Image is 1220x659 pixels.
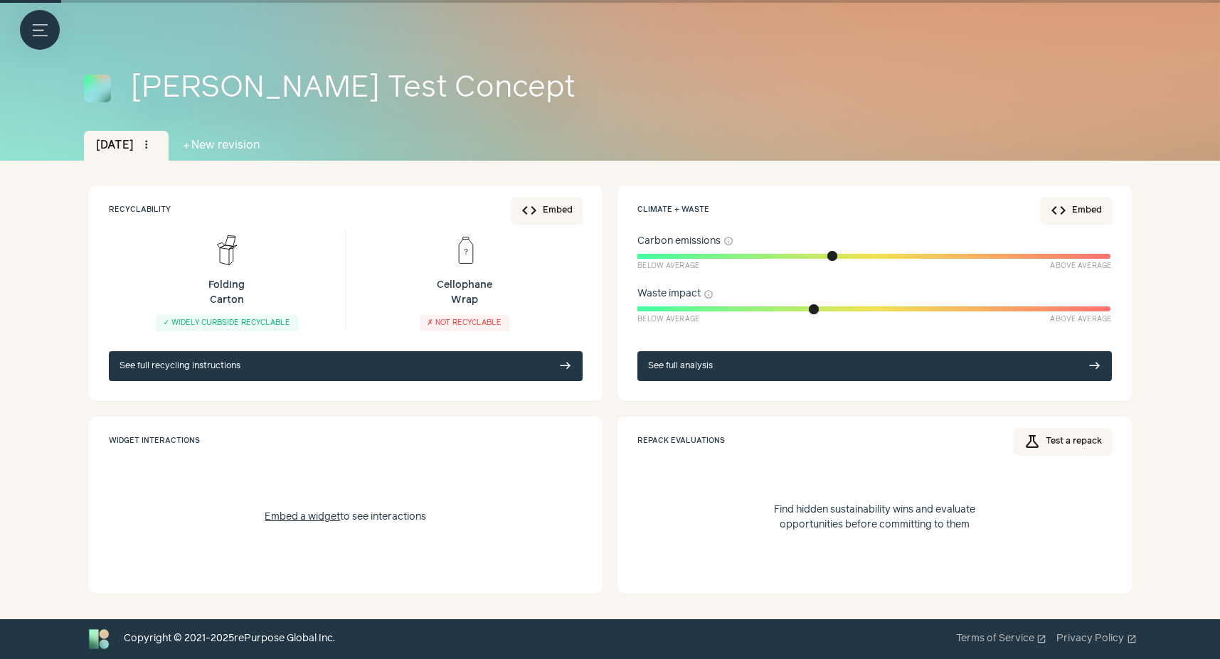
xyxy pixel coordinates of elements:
[1024,433,1041,450] span: science
[1036,634,1046,644] span: open_in_new
[265,510,340,525] button: Embed a widget
[109,195,171,225] div: Recyclability
[1056,631,1137,646] a: Privacy Policyopen_in_new
[637,314,699,325] span: Below Average
[1088,360,1101,373] span: east
[207,230,247,270] img: Folding Carton icon
[637,351,1112,381] a: See full analysis east
[265,510,426,525] div: to see interactions
[191,278,262,308] p: Folding Carton
[84,131,169,161] div: [DATE]
[1014,428,1112,455] a: scienceTest a repack
[1040,197,1112,224] button: codeEmbed
[511,197,583,224] button: codeEmbed
[956,631,1047,646] a: Terms of Serviceopen_in_new
[637,234,721,249] span: Carbon emissions
[637,427,725,456] div: Repack evaluations
[559,360,572,373] span: east
[124,631,335,646] div: Copyright © 2021- 2025 rePurpose Global Inc.
[163,319,290,326] span: ✓ Widely curbside recyclable
[1050,202,1067,219] span: code
[181,141,191,151] span: add
[109,427,583,456] div: Widget Interactions
[169,131,272,161] button: addNew revision
[1050,314,1111,325] span: Above Average
[755,503,994,532] p: Find hidden sustainability wins and evaluate opportunities before committing to them
[84,75,111,102] img: Jason Test Concept
[723,236,733,246] button: info
[131,66,1137,111] div: [PERSON_NAME] Test Concept
[637,195,709,225] div: Climate + waste
[637,286,701,301] span: Waste impact
[704,289,714,299] button: info
[137,135,157,155] button: more_vert
[521,202,538,219] span: code
[109,351,583,381] a: See full recycling instructions east
[427,319,502,326] span: ✗ Not recyclable
[1050,261,1111,272] span: Above Average
[637,261,699,272] span: Below Average
[84,624,114,654] img: Bluebird logo
[1127,634,1137,644] span: open_in_new
[140,139,153,151] span: more_vert
[429,278,500,308] p: Cellophane Wrap
[445,230,484,270] img: Cellophane Wrap icon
